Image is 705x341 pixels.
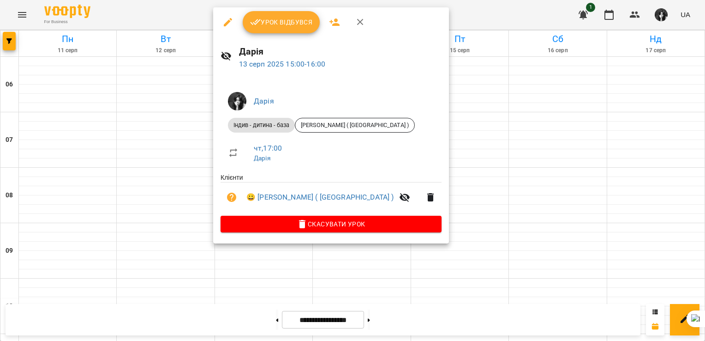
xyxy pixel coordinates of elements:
[228,219,434,230] span: Скасувати Урок
[250,17,313,28] span: Урок відбувся
[239,60,326,68] a: 13 серп 2025 15:00-16:00
[254,154,271,162] a: Дарія
[221,186,243,208] button: Візит ще не сплачено. Додати оплату?
[239,44,442,59] h6: Дарія
[221,216,442,232] button: Скасувати Урок
[295,121,414,129] span: [PERSON_NAME] ( [GEOGRAPHIC_DATA] )
[295,118,415,133] div: [PERSON_NAME] ( [GEOGRAPHIC_DATA] )
[254,144,282,152] a: чт , 17:00
[221,173,442,216] ul: Клієнти
[243,11,320,33] button: Урок відбувся
[228,121,295,129] span: Індив - дитина - база
[254,97,274,105] a: Дарія
[228,92,246,110] img: 44b315c2e714f1ab592a079ef2b679bb.jpg
[246,192,394,203] a: 😀 [PERSON_NAME] ( [GEOGRAPHIC_DATA] )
